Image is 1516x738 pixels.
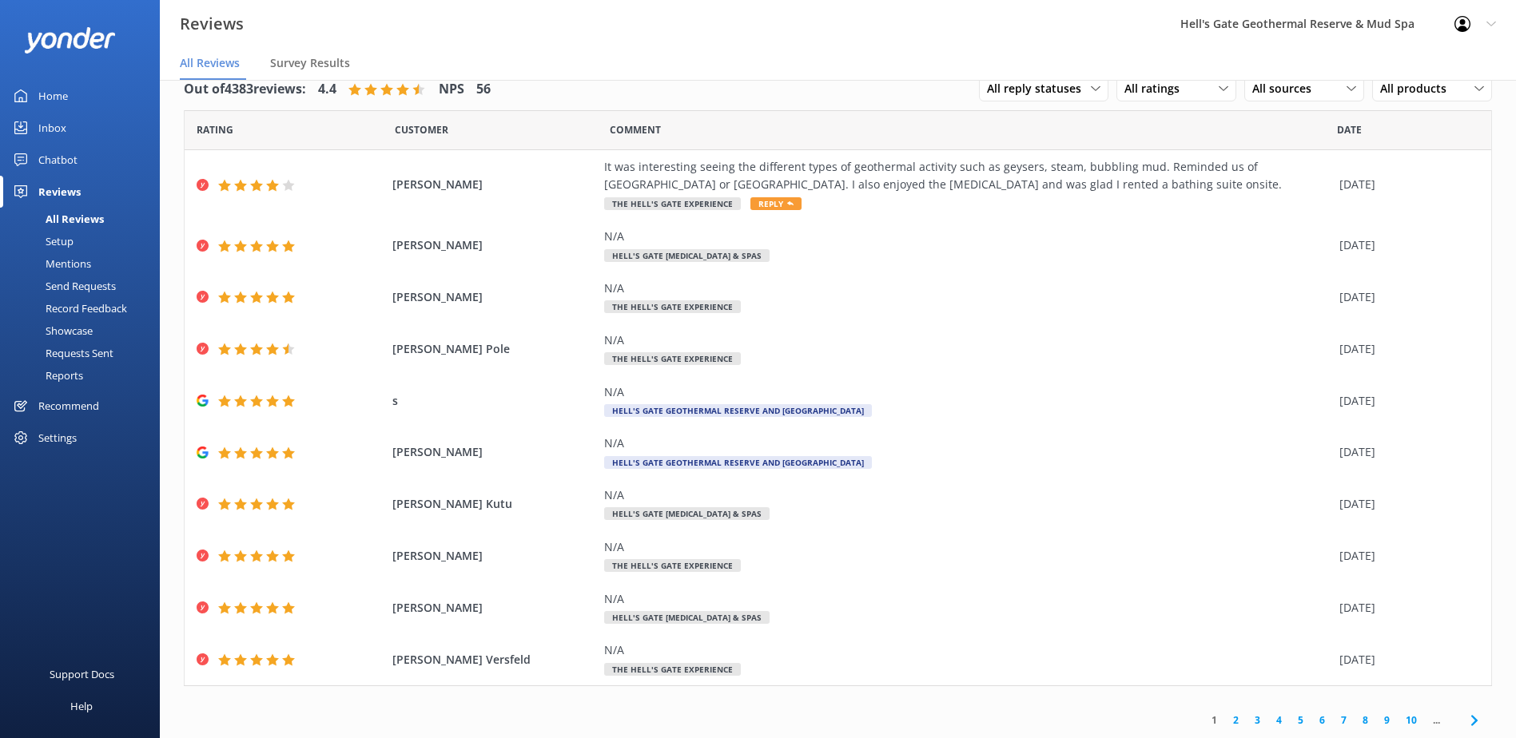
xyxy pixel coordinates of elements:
[604,641,1331,659] div: N/A
[10,364,160,387] a: Reports
[184,79,306,100] h4: Out of 4383 reviews:
[180,11,244,37] h3: Reviews
[604,331,1331,349] div: N/A
[10,342,160,364] a: Requests Sent
[604,611,770,624] span: Hell's Gate [MEDICAL_DATA] & Spas
[10,208,160,230] a: All Reviews
[395,122,448,137] span: Date
[1268,712,1290,728] a: 4
[1252,80,1321,97] span: All sources
[604,249,770,262] span: Hell's Gate [MEDICAL_DATA] & Spas
[10,319,93,342] div: Showcase
[604,434,1331,452] div: N/A
[1339,443,1471,461] div: [DATE]
[604,486,1331,504] div: N/A
[604,538,1331,556] div: N/A
[10,297,127,319] div: Record Feedback
[38,112,66,144] div: Inbox
[604,456,872,469] span: Hell's Gate Geothermal Reserve and [GEOGRAPHIC_DATA]
[1337,122,1362,137] span: Date
[987,80,1091,97] span: All reply statuses
[392,651,596,669] span: [PERSON_NAME] Versfeld
[70,690,93,722] div: Help
[604,663,741,676] span: The Hell's Gate Experience
[604,197,741,210] span: The Hell's Gate Experience
[392,495,596,513] span: [PERSON_NAME] Kutu
[1333,712,1355,728] a: 7
[604,590,1331,608] div: N/A
[392,547,596,565] span: [PERSON_NAME]
[38,176,81,208] div: Reviews
[10,252,160,275] a: Mentions
[50,658,114,690] div: Support Docs
[392,340,596,358] span: [PERSON_NAME] Pole
[10,342,113,364] div: Requests Sent
[1339,495,1471,513] div: [DATE]
[1204,712,1225,728] a: 1
[10,275,160,297] a: Send Requests
[392,392,596,410] span: s
[1124,80,1189,97] span: All ratings
[10,297,160,319] a: Record Feedback
[10,230,74,252] div: Setup
[10,208,104,230] div: All Reviews
[604,158,1331,194] div: It was interesting seeing the different types of geothermal activity such as geysers, steam, bubb...
[1380,80,1456,97] span: All products
[38,144,78,176] div: Chatbot
[1339,599,1471,617] div: [DATE]
[604,228,1331,245] div: N/A
[1225,712,1247,728] a: 2
[38,390,99,422] div: Recommend
[10,319,160,342] a: Showcase
[1247,712,1268,728] a: 3
[10,364,83,387] div: Reports
[24,27,116,54] img: yonder-white-logo.png
[1355,712,1376,728] a: 8
[750,197,802,210] span: Reply
[392,599,596,617] span: [PERSON_NAME]
[604,300,741,313] span: The Hell's Gate Experience
[197,122,233,137] span: Date
[604,352,741,365] span: The Hell's Gate Experience
[180,55,240,71] span: All Reviews
[1311,712,1333,728] a: 6
[610,122,661,137] span: Question
[1376,712,1398,728] a: 9
[476,79,491,100] h4: 56
[604,507,770,520] span: Hell's Gate [MEDICAL_DATA] & Spas
[38,422,77,454] div: Settings
[1425,712,1448,728] span: ...
[604,383,1331,401] div: N/A
[392,288,596,306] span: [PERSON_NAME]
[1398,712,1425,728] a: 10
[318,79,336,100] h4: 4.4
[439,79,464,100] h4: NPS
[1290,712,1311,728] a: 5
[1339,288,1471,306] div: [DATE]
[1339,236,1471,254] div: [DATE]
[392,236,596,254] span: [PERSON_NAME]
[1339,340,1471,358] div: [DATE]
[1339,651,1471,669] div: [DATE]
[604,404,872,417] span: Hell's Gate Geothermal Reserve and [GEOGRAPHIC_DATA]
[1339,547,1471,565] div: [DATE]
[38,80,68,112] div: Home
[392,443,596,461] span: [PERSON_NAME]
[10,230,160,252] a: Setup
[1339,392,1471,410] div: [DATE]
[604,559,741,572] span: The Hell's Gate Experience
[392,176,596,193] span: [PERSON_NAME]
[270,55,350,71] span: Survey Results
[1339,176,1471,193] div: [DATE]
[10,252,91,275] div: Mentions
[604,280,1331,297] div: N/A
[10,275,116,297] div: Send Requests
